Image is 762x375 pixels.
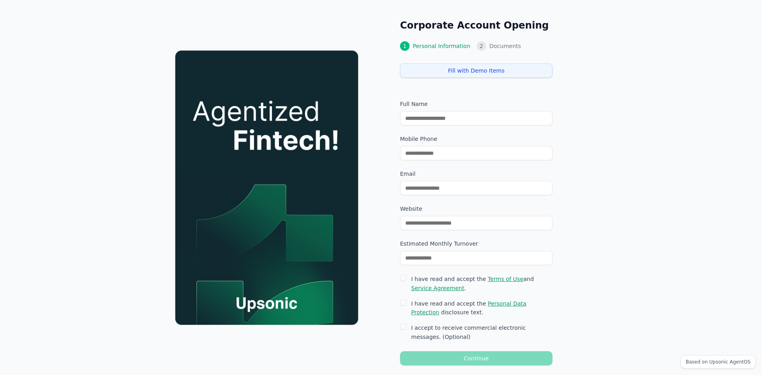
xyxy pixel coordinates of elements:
[400,205,552,213] label: Website
[400,240,552,248] label: Estimated Monthly Turnover
[488,276,523,282] span: Terms of Use
[411,275,552,293] label: I have read and accept the and .
[175,50,358,325] img: Agentized Fintech Branding
[477,41,486,51] div: 2
[400,170,552,178] label: Email
[411,323,552,342] label: I accept to receive commercial electronic messages. (Optional)
[400,41,410,51] div: 1
[413,42,470,50] span: Personal Information
[411,299,552,317] label: I have read and accept the disclosure text.
[400,19,552,32] h2: Corporate Account Opening
[489,42,521,50] span: Documents
[400,100,552,108] label: Full Name
[411,285,464,291] span: Service Agreement
[400,135,552,143] label: Mobile Phone
[400,63,552,78] button: Fill with Demo Items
